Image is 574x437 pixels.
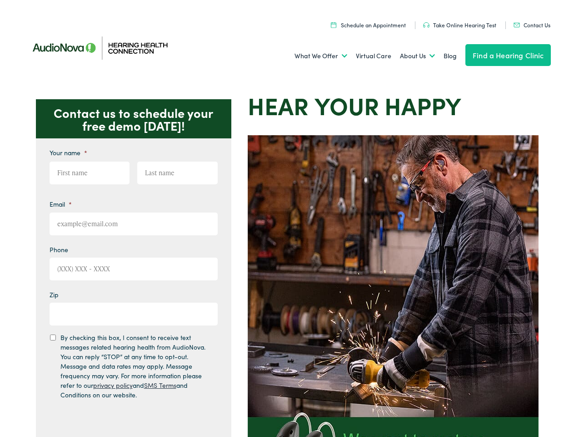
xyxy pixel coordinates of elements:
label: By checking this box, I consent to receive text messages related hearing health from AudioNova. Y... [60,333,210,400]
a: Find a Hearing Clinic [465,44,551,66]
a: Schedule an Appointment [331,21,406,29]
a: About Us [400,39,435,73]
a: Virtual Care [356,39,391,73]
label: Zip [50,290,59,299]
img: utility icon [514,23,520,27]
label: Your name [50,148,87,157]
img: utility icon [331,22,336,28]
img: utility icon [423,22,429,28]
a: SMS Terms [144,381,176,390]
a: privacy policy [93,381,133,390]
strong: Hear [248,88,309,122]
a: What We Offer [294,39,347,73]
input: example@email.com [50,213,218,235]
label: Email [50,200,72,208]
strong: your Happy [314,88,461,122]
input: (XXX) XXX - XXXX [50,258,218,280]
input: Last name [137,162,218,184]
input: First name [50,162,130,184]
a: Take Online Hearing Test [423,21,496,29]
a: Blog [444,39,457,73]
label: Phone [50,245,68,254]
a: Contact Us [514,21,550,29]
p: Contact us to schedule your free demo [DATE]! [36,99,231,138]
